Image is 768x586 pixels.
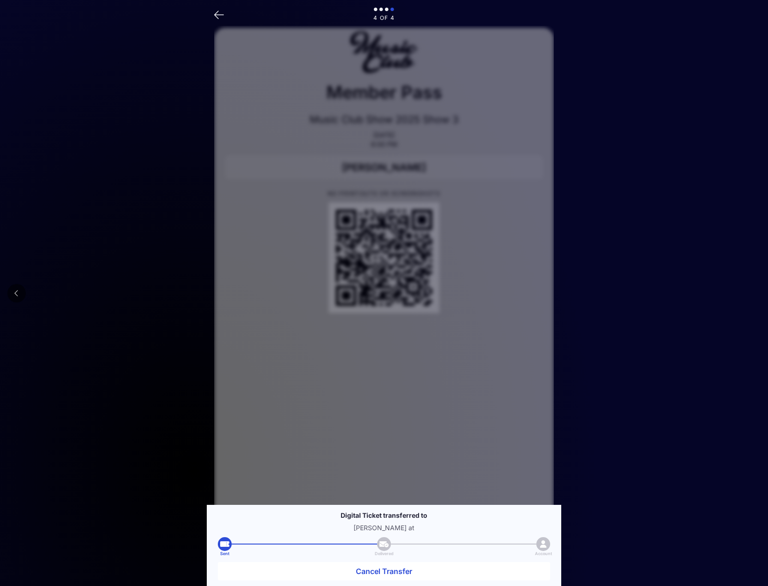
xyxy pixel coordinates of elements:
[225,190,543,197] p: NO PRINTOUTS OR SCREENSHOTS
[218,562,550,580] button: Cancel Transfer
[218,524,550,532] p: [PERSON_NAME] at
[225,155,543,179] div: [PERSON_NAME]
[220,551,229,556] span: Sent
[214,15,554,21] p: 4 of 4
[375,551,394,556] span: Delivered
[225,113,543,126] p: Music Club Show 2025 Show 3
[329,202,439,313] div: QR Code
[225,79,543,106] p: Member Pass
[225,141,543,148] p: 6:00 PM
[218,510,550,521] p: Digital Ticket transferred to
[225,131,543,139] p: [DATE]
[535,551,552,556] span: Account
